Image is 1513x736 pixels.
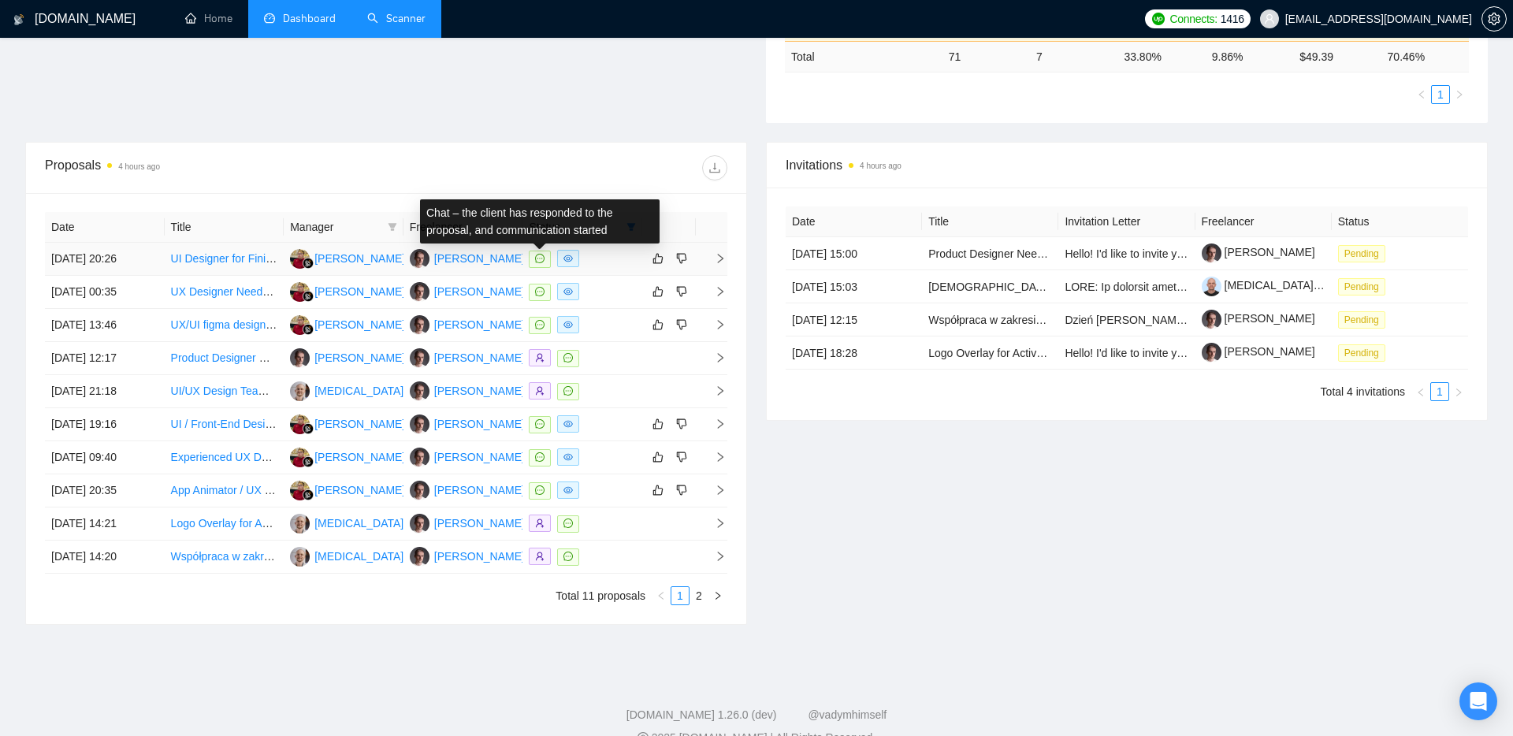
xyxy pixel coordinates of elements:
div: [MEDICAL_DATA][PERSON_NAME] [314,548,494,565]
img: gigradar-bm.png [303,291,314,302]
span: Pending [1338,311,1385,329]
td: [DATE] 15:03 [786,270,922,303]
span: user-add [535,386,545,396]
button: dislike [672,315,691,334]
td: Total [785,41,942,72]
img: BP [290,348,310,368]
span: dislike [676,285,687,298]
time: 4 hours ago [860,162,901,170]
span: download [703,162,727,174]
span: user [1264,13,1275,24]
span: eye [563,485,573,495]
span: eye [563,287,573,296]
img: c1yZ1MxMenIC6Wrw_sqpULIawBCBDjBqEkX-Bn-xqEsi0CdSbudS652U_gcZy3AvIZ [1202,277,1221,296]
a: [PERSON_NAME] [1202,312,1315,325]
td: [DATE] 12:15 [786,303,922,336]
a: Współpraca w zakresie grafik [928,314,1072,326]
span: like [652,285,664,298]
div: [PERSON_NAME] [434,548,525,565]
a: AG[PERSON_NAME] [290,450,405,463]
span: user-add [535,552,545,561]
a: Product Designer Needed for New iOS Mobile App [928,247,1176,260]
div: Proposals [45,155,386,180]
span: eye [563,320,573,329]
span: Invitations [786,155,1468,175]
img: gigradar-bm.png [303,489,314,500]
li: Total 11 proposals [556,586,645,605]
td: [DATE] 20:35 [45,474,165,507]
span: dislike [676,451,687,463]
button: like [649,414,667,433]
span: Pending [1338,344,1385,362]
img: AG [290,414,310,434]
span: message [563,386,573,396]
span: right [702,452,726,463]
button: download [702,155,727,180]
span: right [702,551,726,562]
a: BP[PERSON_NAME] [410,318,525,330]
button: right [1450,85,1469,104]
a: UI / Front-End Designer to create a Dashboard / HUD in [GEOGRAPHIC_DATA] [171,418,563,430]
span: filter [385,215,400,239]
td: 33.80 % [1117,41,1205,72]
a: homeHome [185,12,232,25]
th: Manager [284,212,403,243]
span: right [702,352,726,363]
th: Date [786,206,922,237]
div: [PERSON_NAME] [314,415,405,433]
a: BP[PERSON_NAME] [410,284,525,297]
span: setting [1482,13,1506,25]
img: AG [290,448,310,467]
img: gigradar-bm.png [303,423,314,434]
div: [PERSON_NAME] [314,481,405,499]
button: left [652,586,671,605]
a: setting [1481,13,1507,25]
td: Product Designer Needed for New iOS Mobile App [165,342,284,375]
button: dislike [672,282,691,301]
span: dislike [676,252,687,265]
td: Native Speakers of Polish – Talent Bench for Future Managed Services Recording Projects [922,270,1058,303]
td: [DATE] 12:17 [45,342,165,375]
span: right [702,319,726,330]
span: message [535,320,545,329]
img: BP [410,315,429,335]
div: [PERSON_NAME] [314,316,405,333]
li: 1 [671,586,690,605]
td: [DATE] 15:00 [786,237,922,270]
a: [DOMAIN_NAME] 1.26.0 (dev) [626,708,777,721]
span: right [702,485,726,496]
a: NG[MEDICAL_DATA][PERSON_NAME] [290,516,494,529]
button: like [649,282,667,301]
span: message [535,452,545,462]
div: [PERSON_NAME] [314,283,405,300]
td: [DATE] 21:18 [45,375,165,408]
img: NG [290,514,310,533]
span: right [713,591,723,600]
span: like [652,252,664,265]
li: 1 [1431,85,1450,104]
span: right [1454,388,1463,397]
div: Open Intercom Messenger [1459,682,1497,720]
a: AG[PERSON_NAME] [290,251,405,264]
div: [PERSON_NAME] [434,481,525,499]
span: eye [563,254,573,263]
img: BP [410,414,429,434]
li: Previous Page [652,586,671,605]
span: Manager [290,218,381,236]
div: [PERSON_NAME] [434,349,525,366]
button: setting [1481,6,1507,32]
td: [DATE] 14:20 [45,541,165,574]
th: Title [165,212,284,243]
td: [DATE] 14:21 [45,507,165,541]
a: BP[PERSON_NAME] [410,417,525,429]
a: Logo Overlay for Activewear Product Images [171,517,389,530]
img: c1C7RLOuIqWGUqC5q0T5g_uXYEr0nxaCA-yUGdWtBsKA4uU0FIzoRkz0CeEuyj6lff [1202,243,1221,263]
td: [DATE] 20:26 [45,243,165,276]
img: BP [410,381,429,401]
a: 1 [1432,86,1449,103]
img: NG [290,381,310,401]
div: [PERSON_NAME] [434,448,525,466]
span: right [702,418,726,429]
span: left [1416,388,1426,397]
li: 2 [690,586,708,605]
